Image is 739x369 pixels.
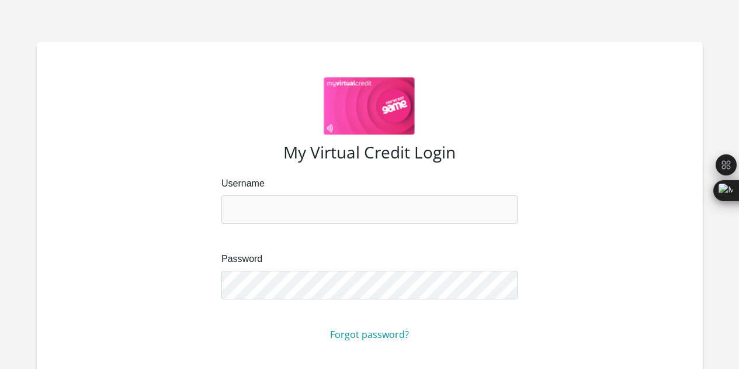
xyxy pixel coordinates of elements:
img: game logo [324,77,415,136]
input: Email [221,195,518,224]
label: Username [221,177,518,191]
label: Password [221,252,518,266]
a: Forgot password? [330,328,409,341]
h3: My Virtual Credit Login [65,143,675,163]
